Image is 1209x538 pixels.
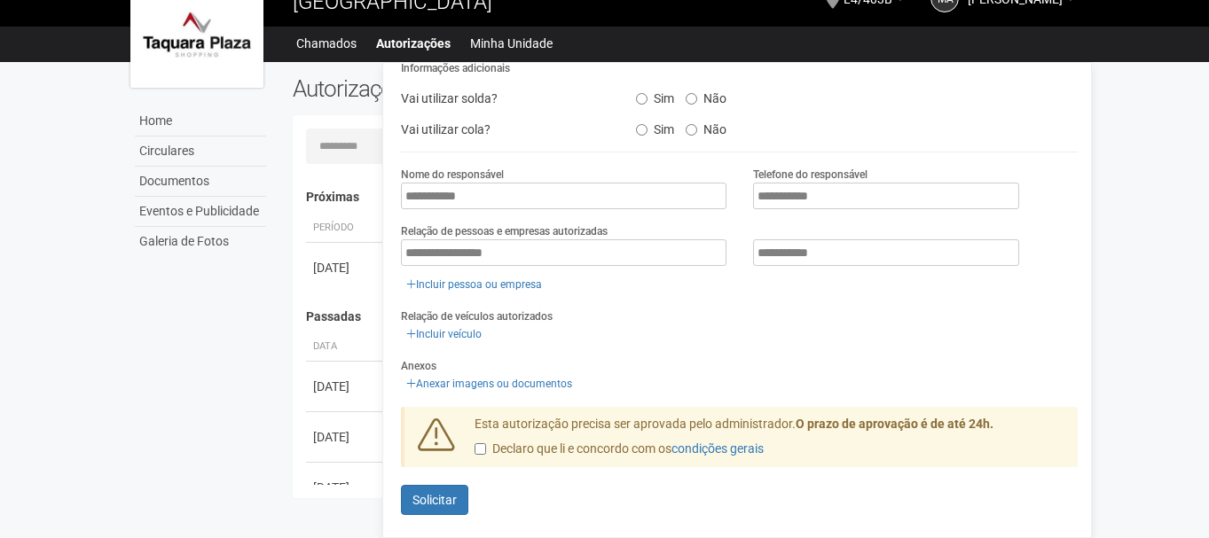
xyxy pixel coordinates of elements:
[796,417,993,431] strong: O prazo de aprovação é de até 24h.
[135,197,266,227] a: Eventos e Publicidade
[135,227,266,256] a: Galeria de Fotos
[636,93,648,105] input: Sim
[461,416,1079,467] div: Esta autorização precisa ser aprovada pelo administrador.
[475,443,486,455] input: Declaro que li e concordo com oscondições gerais
[401,485,468,515] button: Solicitar
[306,214,386,243] th: Período
[135,136,266,167] a: Circulares
[671,441,764,456] a: condições gerais
[306,332,386,362] th: Data
[313,378,379,395] div: [DATE]
[401,223,608,239] label: Relação de pessoas e empresas autorizadas
[686,116,726,137] label: Não
[401,358,436,374] label: Anexos
[388,116,622,143] div: Vai utilizar cola?
[306,191,1066,204] h4: Próximas
[313,479,379,496] div: [DATE]
[313,428,379,446] div: [DATE]
[686,93,697,105] input: Não
[401,167,504,183] label: Nome do responsável
[388,85,622,112] div: Vai utilizar solda?
[636,116,674,137] label: Sim
[401,60,510,76] label: Informações adicionais
[401,324,487,344] a: Incluir veículo
[296,31,357,56] a: Chamados
[401,275,547,294] a: Incluir pessoa ou empresa
[376,31,451,56] a: Autorizações
[686,85,726,106] label: Não
[686,124,697,136] input: Não
[135,106,266,136] a: Home
[293,75,672,102] h2: Autorizações
[313,259,379,277] div: [DATE]
[636,124,648,136] input: Sim
[636,85,674,106] label: Sim
[475,441,764,458] label: Declaro que li e concordo com os
[306,310,1066,324] h4: Passadas
[753,167,867,183] label: Telefone do responsável
[401,374,577,394] a: Anexar imagens ou documentos
[412,493,457,507] span: Solicitar
[135,167,266,197] a: Documentos
[401,308,553,324] label: Relação de veículos autorizados
[470,31,553,56] a: Minha Unidade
